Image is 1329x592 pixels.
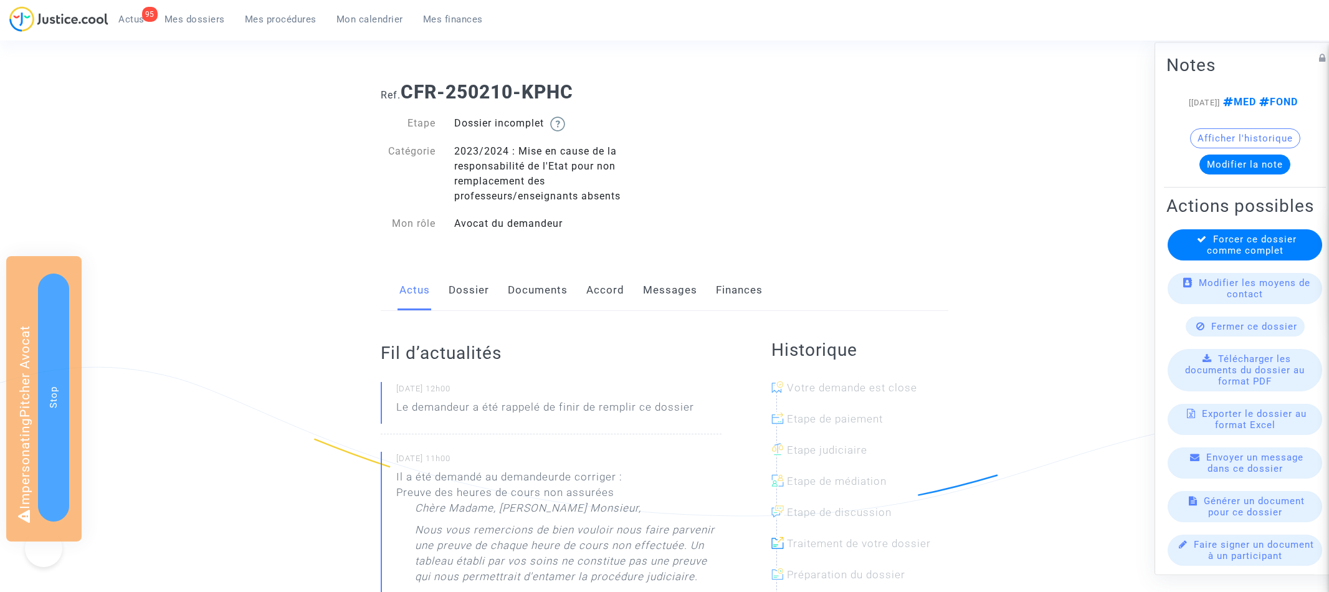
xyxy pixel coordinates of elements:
span: Mon calendrier [336,14,403,25]
a: Mes procédures [235,10,326,29]
p: Le demandeur a été rappelé de finir de remplir ce dossier [396,399,694,421]
a: Mes dossiers [155,10,235,29]
span: Exporter le dossier au format Excel [1202,408,1307,431]
p: Chère Madame, [PERSON_NAME] Monsieur, [415,500,641,522]
a: 95Actus [108,10,155,29]
div: Catégorie [371,144,445,204]
img: jc-logo.svg [9,6,108,32]
iframe: Help Scout Beacon - Open [25,530,62,567]
span: MED [1220,96,1256,108]
h2: Notes [1166,54,1323,76]
a: Accord [586,270,624,311]
span: [[DATE]] [1189,98,1220,107]
button: Afficher l'historique [1190,128,1300,148]
small: [DATE] 12h00 [396,383,722,399]
h2: Actions possibles [1166,195,1323,217]
span: Ref. [381,89,401,101]
div: Dossier incomplet [445,116,665,131]
span: Mes dossiers [164,14,225,25]
b: CFR-250210-KPHC [401,81,573,103]
span: Stop [48,386,59,408]
span: de corriger : [559,470,622,483]
small: [DATE] 11h00 [396,453,722,469]
span: Forcer ce dossier comme complet [1207,234,1297,256]
span: Modifier les moyens de contact [1199,277,1310,300]
button: Modifier la note [1199,155,1290,174]
span: Actus [118,14,145,25]
img: help.svg [550,117,565,131]
span: Fermer ce dossier [1211,321,1297,332]
div: Impersonating [6,256,82,542]
h2: Historique [771,339,948,361]
a: Finances [716,270,763,311]
a: Mes finances [413,10,493,29]
button: Stop [38,274,69,522]
a: Dossier [449,270,489,311]
div: Etape [371,116,445,131]
span: Générer un document pour ce dossier [1204,495,1305,518]
span: FOND [1256,96,1298,108]
span: Votre demande est close [787,381,917,394]
li: Preuve des heures de cours non assurées [396,485,722,500]
span: Télécharger les documents du dossier au format PDF [1185,353,1305,387]
span: Mes finances [423,14,483,25]
span: Faire signer un document à un participant [1194,539,1314,561]
a: Mon calendrier [326,10,413,29]
a: Documents [508,270,568,311]
span: Mes procédures [245,14,317,25]
h2: Fil d’actualités [381,342,722,364]
div: Avocat du demandeur [445,216,665,231]
p: Nous vous remercions de bien vouloir nous faire parvenir une preuve de chaque heure de cours non ... [415,522,722,591]
div: 95 [142,7,158,22]
div: Mon rôle [371,216,445,231]
a: Actus [399,270,430,311]
div: 2023/2024 : Mise en cause de la responsabilité de l'Etat pour non remplacement des professeurs/en... [445,144,665,204]
span: Envoyer un message dans ce dossier [1206,452,1303,474]
a: Messages [643,270,697,311]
